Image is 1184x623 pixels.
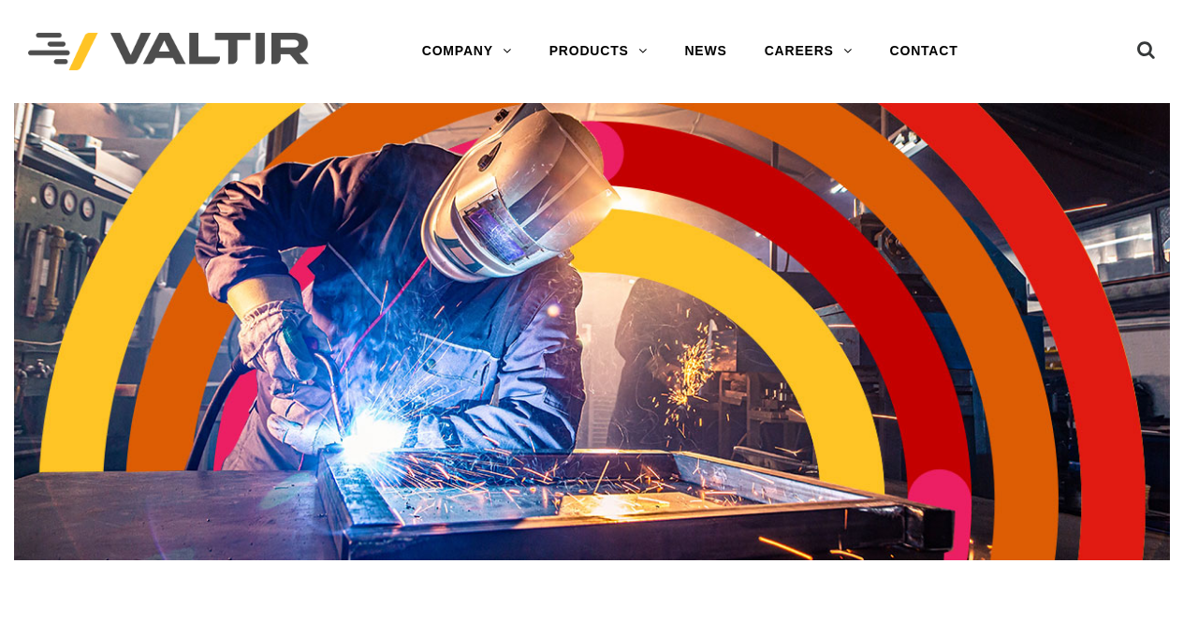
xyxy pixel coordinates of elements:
[28,33,309,71] img: Valtir
[746,33,871,70] a: CAREERS
[531,33,666,70] a: PRODUCTS
[665,33,745,70] a: NEWS
[403,33,531,70] a: COMPANY
[871,33,977,70] a: CONTACT
[14,103,1170,560] img: Header_Timeline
